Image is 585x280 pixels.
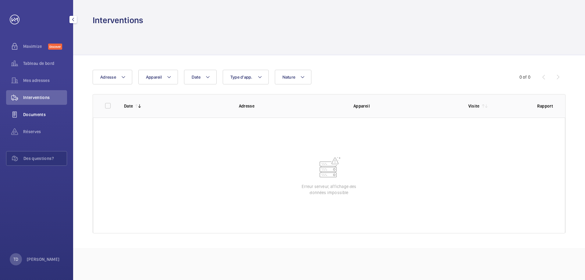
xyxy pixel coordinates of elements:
span: Date [192,75,200,80]
span: Interventions [23,94,67,101]
button: Nature [275,70,312,84]
button: Adresse [93,70,132,84]
span: Appareil [146,75,162,80]
p: TD [13,256,18,262]
span: Des questions? [23,155,67,161]
p: Rapport [537,103,553,109]
span: Adresse [100,75,116,80]
button: Date [184,70,217,84]
span: Maximize [23,43,48,49]
h1: Interventions [93,15,143,26]
p: Appareil [353,103,459,109]
p: Adresse [239,103,344,109]
span: Discover [48,44,62,50]
div: 0 of 0 [519,74,530,80]
button: Appareil [138,70,178,84]
span: Tableau de bord [23,60,67,66]
span: Nature [282,75,296,80]
span: Type d'app. [230,75,253,80]
span: Réserves [23,129,67,135]
span: Documents [23,112,67,118]
p: Date [124,103,133,109]
span: Mes adresses [23,77,67,83]
p: Visite [468,103,480,109]
button: Type d'app. [223,70,269,84]
p: [PERSON_NAME] [27,256,60,262]
p: Erreur serveur, affichage des données impossible [299,183,360,196]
